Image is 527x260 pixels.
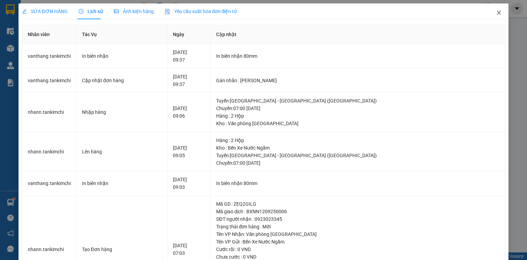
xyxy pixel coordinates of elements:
[22,44,77,68] td: vanthang.tankimchi
[79,9,103,14] span: Lịch sử
[216,230,499,238] div: Tên VP Nhận: Văn phòng [GEOGRAPHIC_DATA]
[79,9,83,14] span: clock-circle
[216,215,499,223] div: SĐT người nhận : 0923023345
[82,52,162,60] div: In biên nhận
[22,93,77,132] td: nhann.tankimchi
[82,77,162,84] div: Cập nhật đơn hàng
[216,180,499,187] div: In biên nhận 80mm
[165,9,237,14] span: Yêu cầu xuất hóa đơn điện tử
[216,223,499,230] div: Trạng thái đơn hàng : Mới
[211,25,505,44] th: Cập nhật
[216,152,499,167] div: Tuyến : [GEOGRAPHIC_DATA] - [GEOGRAPHIC_DATA] ([GEOGRAPHIC_DATA]) Chuyến: 07:00 [DATE]
[173,176,205,191] div: [DATE] 09:03
[167,25,211,44] th: Ngày
[216,200,499,208] div: Mã GD : ZEQ2GILG
[173,105,205,120] div: [DATE] 09:06
[489,3,508,23] button: Close
[173,73,205,88] div: [DATE] 09:37
[82,148,162,155] div: Lên hàng
[114,9,154,14] span: Ảnh kiện hàng
[82,246,162,253] div: Tạo Đơn hàng
[22,9,27,14] span: edit
[82,180,162,187] div: In biên nhận
[173,242,205,257] div: [DATE] 07:03
[22,25,77,44] th: Nhân viên
[216,208,499,215] div: Mã giao dịch : BXNN1209250006
[22,68,77,93] td: vanthang.tankimchi
[216,120,499,127] div: Kho : Văn phòng [GEOGRAPHIC_DATA]
[216,238,499,246] div: Tên VP Gửi : Bến Xe Nước Ngầm
[496,10,502,15] span: close
[165,9,170,14] img: icon
[22,132,77,172] td: nhann.tankimchi
[173,48,205,64] div: [DATE] 09:37
[22,9,68,14] span: SỬA ĐƠN HÀNG
[216,97,499,112] div: Tuyến : [GEOGRAPHIC_DATA] - [GEOGRAPHIC_DATA] ([GEOGRAPHIC_DATA]) Chuyến: 07:00 [DATE]
[216,77,499,84] div: Gán nhãn : [PERSON_NAME]
[216,246,499,253] div: Cước rồi : 0 VND
[216,137,499,144] div: Hàng : 2 Hộp
[216,144,499,152] div: Kho : Bến Xe Nước Ngầm
[216,52,499,60] div: In biên nhận 80mm
[173,144,205,159] div: [DATE] 09:05
[114,9,119,14] span: picture
[22,171,77,196] td: vanthang.tankimchi
[77,25,167,44] th: Tác Vụ
[82,108,162,116] div: Nhập hàng
[216,112,499,120] div: Hàng : 2 Hộp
